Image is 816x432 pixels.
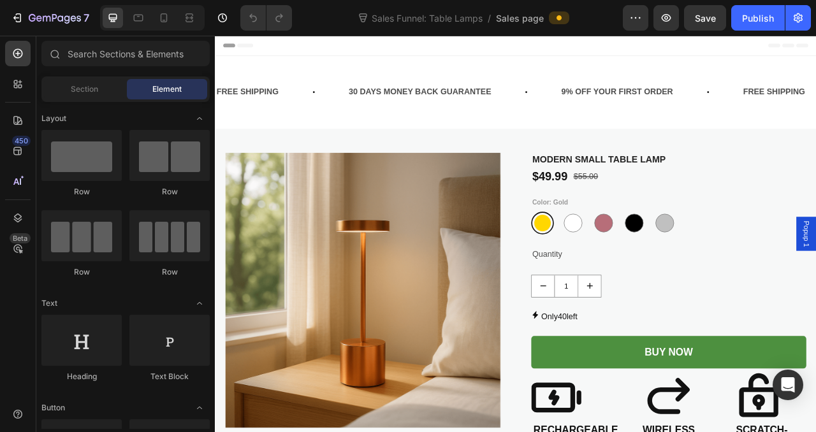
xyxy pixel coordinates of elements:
[41,41,210,66] input: Search Sections & Elements
[12,136,31,146] div: 450
[41,298,57,309] span: Text
[1,62,82,83] div: FREE SHIPPING
[369,11,485,25] span: Sales Funnel: Table Lamps
[488,11,491,25] span: /
[415,349,461,367] p: Only left
[152,83,182,95] span: Element
[695,13,716,24] span: Save
[432,305,462,333] input: quantity
[169,62,353,83] div: 30 DAYS MONEY BACK GUARANTEE
[129,371,210,382] div: Text Block
[41,266,122,278] div: Row
[240,5,292,31] div: Undo/Redo
[546,394,608,411] div: BUY NOW
[402,268,752,289] div: Quantity
[5,5,95,31] button: 7
[129,266,210,278] div: Row
[402,206,451,219] legend: Color: Gold
[496,11,544,25] span: Sales page
[189,293,210,313] span: Toggle open
[41,113,66,124] span: Layout
[71,83,98,95] span: Section
[10,233,31,243] div: Beta
[731,5,785,31] button: Publish
[684,5,726,31] button: Save
[189,108,210,129] span: Toggle open
[84,10,89,25] p: 7
[671,62,752,83] div: FREE SHIPPING
[773,370,803,400] div: Open Intercom Messenger
[742,11,774,25] div: Publish
[215,36,816,432] iframe: Design area
[436,352,448,363] span: 40
[462,305,491,333] button: increment
[402,149,752,166] h1: Modern Small Table Lamp
[403,305,432,333] button: decrement
[746,236,759,269] span: Popup 1
[41,371,122,382] div: Heading
[441,63,583,82] p: 9% OFF YOUR FIRST ORDER
[455,169,488,191] div: $55.00
[41,402,65,414] span: Button
[41,186,122,198] div: Row
[402,382,752,424] button: BUY NOW
[189,398,210,418] span: Toggle open
[129,186,210,198] div: Row
[402,169,449,191] div: $49.99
